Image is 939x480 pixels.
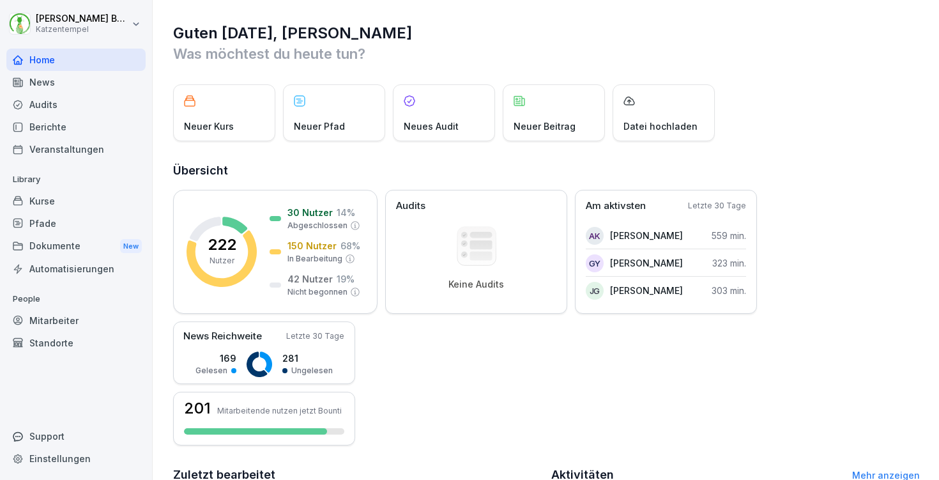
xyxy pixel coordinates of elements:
div: New [120,239,142,254]
p: 68 % [340,239,360,252]
p: People [6,289,146,309]
p: Abgeschlossen [287,220,347,231]
p: 42 Nutzer [287,272,333,286]
a: Standorte [6,332,146,354]
p: Am aktivsten [586,199,646,213]
p: 150 Nutzer [287,239,337,252]
a: Kurse [6,190,146,212]
div: Dokumente [6,235,146,258]
p: Was möchtest du heute tun? [173,43,920,64]
div: JG [586,282,604,300]
p: Audits [396,199,425,213]
p: Letzte 30 Tage [286,330,344,342]
p: 222 [208,237,236,252]
a: Automatisierungen [6,258,146,280]
h2: Übersicht [173,162,920,180]
a: Audits [6,93,146,116]
p: Datei hochladen [623,120,698,133]
a: Home [6,49,146,71]
p: 559 min. [712,229,746,242]
p: [PERSON_NAME] [610,256,683,270]
p: Gelesen [195,365,227,376]
a: Berichte [6,116,146,138]
p: 281 [282,352,333,365]
a: Mitarbeiter [6,309,146,332]
p: Neuer Beitrag [514,120,576,133]
a: DokumenteNew [6,235,146,258]
p: Mitarbeitende nutzen jetzt Bounti [217,406,342,415]
p: [PERSON_NAME] Benedix [36,13,129,24]
p: In Bearbeitung [287,253,342,265]
p: Letzte 30 Tage [688,200,746,212]
p: News Reichweite [183,329,262,344]
p: 30 Nutzer [287,206,333,219]
a: Veranstaltungen [6,138,146,160]
h1: Guten [DATE], [PERSON_NAME] [173,23,920,43]
p: 303 min. [712,284,746,297]
div: GY [586,254,604,272]
a: News [6,71,146,93]
p: [PERSON_NAME] [610,284,683,297]
div: Support [6,425,146,447]
div: AK [586,227,604,245]
p: Library [6,169,146,190]
p: 323 min. [712,256,746,270]
p: 14 % [337,206,355,219]
p: Neuer Pfad [294,120,345,133]
p: 19 % [337,272,355,286]
p: Neues Audit [404,120,459,133]
p: Keine Audits [448,279,504,290]
h3: 201 [184,401,211,416]
p: 169 [195,352,236,365]
p: [PERSON_NAME] [610,229,683,242]
a: Pfade [6,212,146,235]
p: Nutzer [210,255,234,267]
p: Katzentempel [36,25,129,34]
a: Einstellungen [6,447,146,470]
p: Neuer Kurs [184,120,234,133]
p: Nicht begonnen [287,286,347,298]
p: Ungelesen [291,365,333,376]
